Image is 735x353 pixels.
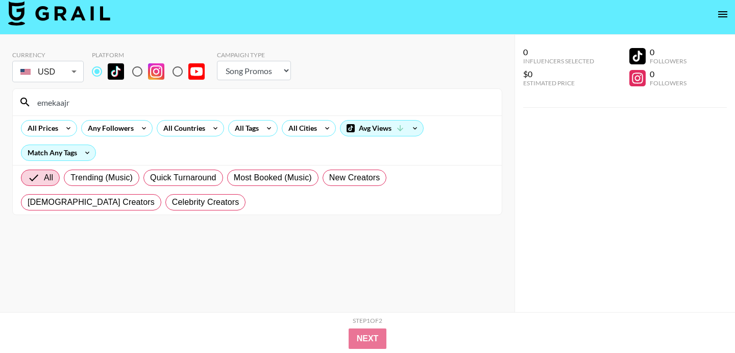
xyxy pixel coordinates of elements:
iframe: Drift Widget Chat Controller [684,302,723,341]
div: All Cities [282,121,319,136]
span: New Creators [329,172,380,184]
span: Trending (Music) [70,172,133,184]
div: Followers [650,79,687,87]
div: Estimated Price [523,79,594,87]
div: USD [14,63,82,81]
img: Instagram [148,63,164,80]
div: 0 [650,47,687,57]
button: Next [349,328,387,349]
div: Any Followers [82,121,136,136]
div: All Countries [157,121,207,136]
div: $0 [523,69,594,79]
img: YouTube [188,63,205,80]
div: Step 1 of 2 [353,317,382,324]
img: TikTok [108,63,124,80]
img: Grail Talent [8,1,110,26]
div: Currency [12,51,84,59]
div: 0 [650,69,687,79]
span: Celebrity Creators [172,196,239,208]
div: Match Any Tags [21,145,95,160]
div: 0 [523,47,594,57]
span: Quick Turnaround [150,172,216,184]
div: All Prices [21,121,60,136]
input: Search by User Name [31,94,496,110]
div: Avg Views [340,121,423,136]
div: Campaign Type [217,51,291,59]
div: Followers [650,57,687,65]
span: [DEMOGRAPHIC_DATA] Creators [28,196,155,208]
div: Influencers Selected [523,57,594,65]
div: Platform [92,51,213,59]
div: All Tags [229,121,261,136]
button: open drawer [713,4,733,25]
span: All [44,172,53,184]
span: Most Booked (Music) [234,172,312,184]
